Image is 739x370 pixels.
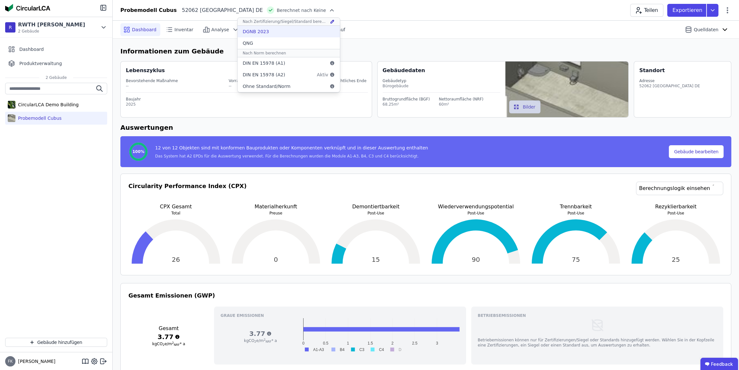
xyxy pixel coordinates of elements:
[5,22,15,33] div: R
[630,4,663,17] button: Teilen
[323,78,366,83] div: Vorrausichtliches Ende
[229,203,323,211] p: Materialherkunft
[211,26,229,33] span: Analyse
[15,358,55,365] span: [PERSON_NAME]
[18,29,85,34] span: 2 Gebäude
[639,67,665,74] div: Standort
[478,313,717,318] h3: Betriebsemissionen
[243,19,327,24] div: Nach Zertifizierung/Siegel/Standard berechnen
[639,83,700,89] div: 52062 [GEOGRAPHIC_DATA] DE
[174,26,193,33] span: Inventar
[264,338,266,341] sup: 2
[132,149,144,154] span: 100%
[428,203,523,211] p: Wiederverwendungspotential
[163,343,164,346] sub: 2
[383,67,506,74] div: Gebäudedaten
[509,100,540,113] button: Bilder
[243,60,285,66] span: DIN EN 15978 (A1)
[5,4,50,12] img: Concular
[383,83,500,89] div: Bürogebäude
[128,291,723,300] h3: Gesamt Emissionen (GWP)
[243,83,290,90] span: Ohne Standard/Norm
[328,203,423,211] p: Demontiertbarkeit
[126,97,368,102] div: Baujahr
[428,211,523,216] p: Post-Use
[8,113,15,123] img: Probemodell Cubus
[383,102,430,107] div: 68.25m²
[636,182,723,195] a: Berechnungslogik einsehen
[254,340,256,343] sub: 2
[15,115,61,121] div: Probemodell Cubus
[243,71,285,78] span: DIN EN 15978 (A2)
[628,211,723,216] p: Post-Use
[383,78,500,83] div: Gebäudetyp
[383,97,430,102] div: Bruttogrundfläche (BGF)
[39,75,73,80] span: 2 Gebäude
[672,6,704,14] p: Exportieren
[694,26,718,33] span: Quelldaten
[19,60,62,67] span: Produktverwaltung
[244,338,277,343] span: kgCO e/m * a
[126,67,165,74] div: Lebenszyklus
[439,97,483,102] div: Nettoraumfläche (NRF)
[177,6,263,14] div: 52062 [GEOGRAPHIC_DATA] DE
[126,78,178,83] div: Bevorstehende Maßnahme
[669,145,724,158] button: Gebäude bearbeiten
[639,78,700,83] div: Adresse
[128,203,223,211] p: CPX Gesamt
[128,182,247,203] h3: Circularity Performance Index (CPX)
[172,341,174,345] sup: 2
[128,211,223,216] p: Total
[328,211,423,216] p: Post-Use
[478,337,717,348] div: Betriebemissionen können nur für Zertifizierungen/Siegel oder Standards hinzugefügt werden. Wähle...
[128,332,209,341] h3: 3.77
[229,211,323,216] p: Preuse
[155,145,428,154] div: 12 von 12 Objekten sind mit konformen Bauprodukten oder Komponenten verknüpft und in dieser Auswe...
[128,325,209,332] h3: Gesamt
[5,338,107,347] button: Gebäude hinzufügen
[277,7,326,14] span: Berechnet nach Keine
[120,123,731,132] h6: Auswertungen
[243,40,253,46] div: QNG
[229,78,272,83] div: Vorrausichtlicher Start
[120,6,177,14] div: Probemodell Cubus
[628,203,723,211] p: Rezyklierbarkeit
[174,343,180,346] sub: NRF
[15,101,79,108] div: CircularLCA Demo Building
[590,318,604,332] img: empty-state
[8,359,13,363] span: FK
[317,71,334,78] div: Aktiv
[19,46,44,52] span: Dashboard
[120,46,731,56] h6: Informationen zum Gebäude
[155,154,428,159] div: Das System hat A2 EPDs für die Auswertung verwendet. Für die Berechnungen wurden die Module A1-A3...
[439,102,483,107] div: 60m²
[220,313,460,318] h3: Graue Emissionen
[220,329,300,338] h3: 3.77
[132,26,156,33] span: Dashboard
[243,28,269,35] div: DGNB 2023
[152,342,185,346] span: kgCO e/m * a
[8,100,15,110] img: CircularLCA Demo Building
[243,51,286,56] div: Nach Norm berechnen
[529,211,623,216] p: Post-Use
[126,102,368,107] div: 2025
[529,203,623,211] p: Trennbarkeit
[18,21,85,29] div: RWTH [PERSON_NAME]
[229,83,272,89] div: --
[266,340,271,343] sub: NRF
[323,83,366,89] div: --
[126,83,178,89] div: --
